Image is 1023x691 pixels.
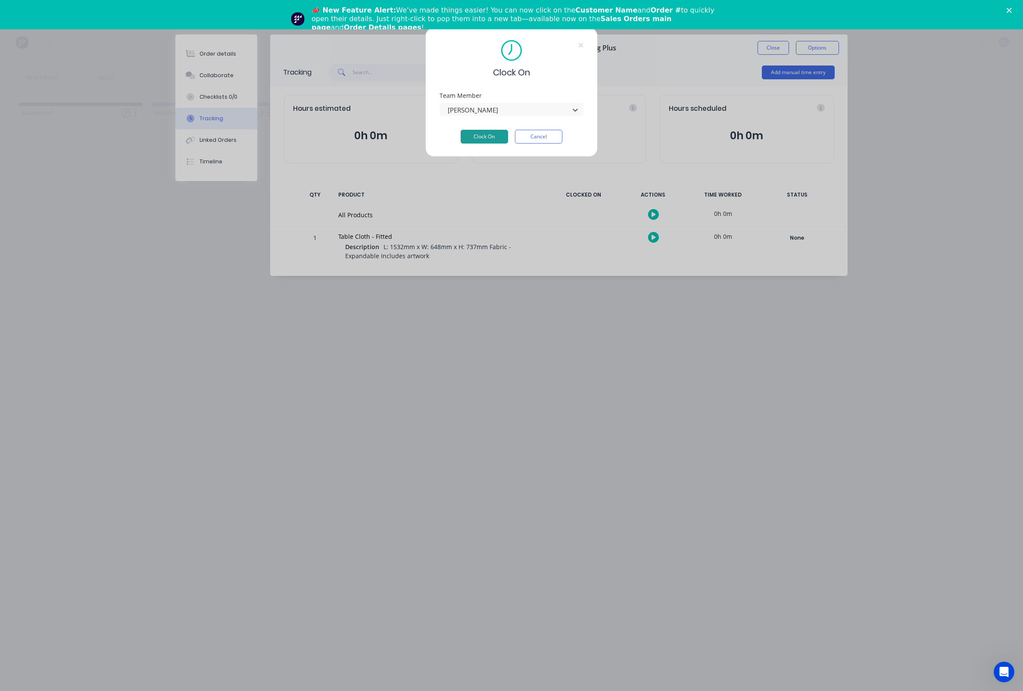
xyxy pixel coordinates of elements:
[493,66,530,79] span: Clock On
[312,6,396,14] b: 📣 New Feature Alert:
[312,6,718,32] div: We’ve made things easier! You can now click on the and to quickly open their details. Just right-...
[312,15,671,31] b: Sales Orders main page
[515,130,562,144] button: Cancel
[575,6,637,14] b: Customer Name
[994,662,1014,682] iframe: Intercom live chat
[461,130,508,144] button: Clock On
[291,12,305,26] img: Profile image for Team
[651,6,681,14] b: Order #
[1007,8,1015,13] div: Close
[440,93,583,99] div: Team Member
[344,23,421,31] b: Order Details pages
